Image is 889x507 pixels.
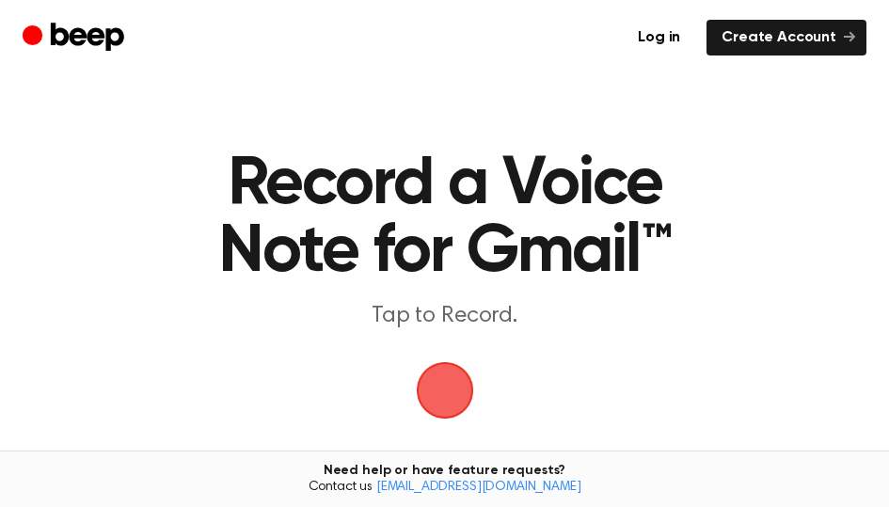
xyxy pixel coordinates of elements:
a: Create Account [706,20,866,55]
a: Log in [623,20,695,55]
a: [EMAIL_ADDRESS][DOMAIN_NAME] [376,481,581,494]
img: Beep Logo [417,362,473,419]
span: Contact us [11,480,878,497]
h1: Record a Voice Note for Gmail™ [203,151,686,286]
p: Tap to Record. [203,301,686,332]
a: Beep [23,20,129,56]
